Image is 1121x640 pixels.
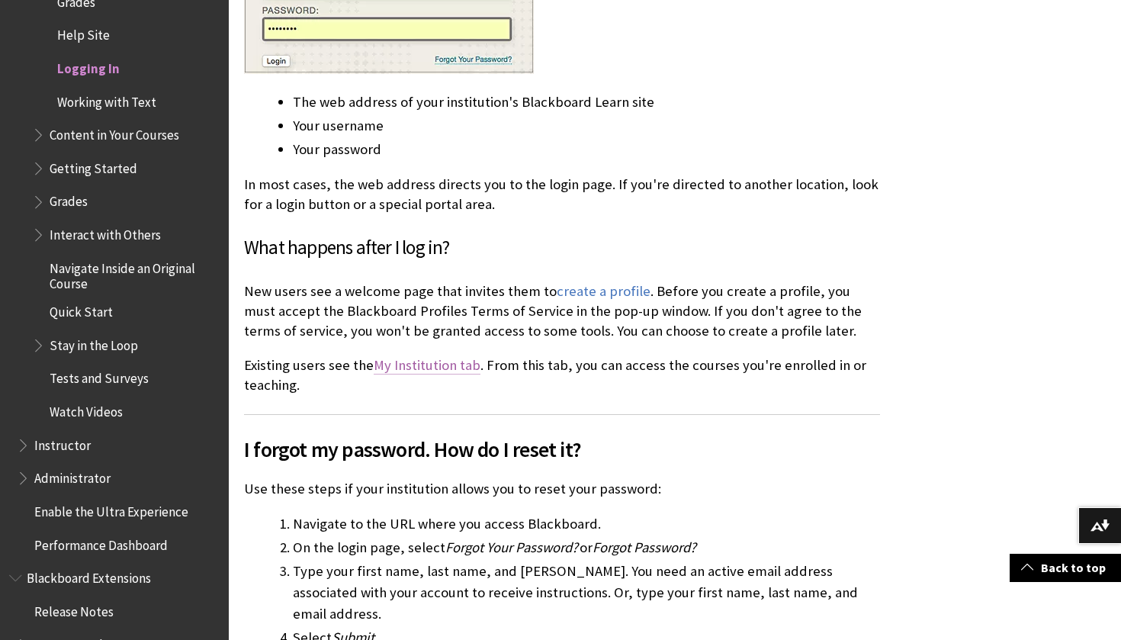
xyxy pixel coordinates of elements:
li: Your password [293,139,880,160]
span: Instructor [34,433,91,453]
span: Tests and Surveys [50,366,149,387]
span: Watch Videos [50,399,123,420]
li: The web address of your institution's Blackboard Learn site [293,92,880,113]
span: Help Site [57,22,110,43]
span: Getting Started [50,156,137,176]
span: Forgot Password? [593,539,696,556]
li: On the login page, select or [293,537,880,558]
p: Existing users see the . From this tab, you can access the courses you're enrolled in or teaching. [244,355,880,395]
span: Forgot Your Password? [445,539,578,556]
span: Release Notes [34,599,114,619]
p: In most cases, the web address directs you to the login page. If you're directed to another locat... [244,175,880,214]
li: Navigate to the URL where you access Blackboard. [293,513,880,535]
span: Interact with Others [50,222,161,243]
span: I forgot my password. How do I reset it? [244,433,880,465]
span: Stay in the Loop [50,333,138,353]
span: Navigate Inside an Original Course [50,256,218,291]
a: create a profile [557,282,650,301]
span: Grades [50,189,88,210]
h3: What happens after I log in? [244,233,880,262]
span: Administrator [34,465,111,486]
span: Logging In [57,56,120,76]
a: Back to top [1010,554,1121,582]
span: Blackboard Extensions [27,565,151,586]
li: Your username [293,115,880,137]
span: Enable the Ultra Experience [34,499,188,519]
p: New users see a welcome page that invites them to . Before you create a profile, you must accept ... [244,281,880,342]
p: Use these steps if your institution allows you to reset your password: [244,479,880,499]
span: Performance Dashboard [34,532,168,553]
span: Quick Start [50,299,113,320]
span: Working with Text [57,89,156,110]
span: Content in Your Courses [50,122,179,143]
a: My Institution tab [374,356,480,375]
li: Type your first name, last name, and [PERSON_NAME]. You need an active email address associated w... [293,561,880,625]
